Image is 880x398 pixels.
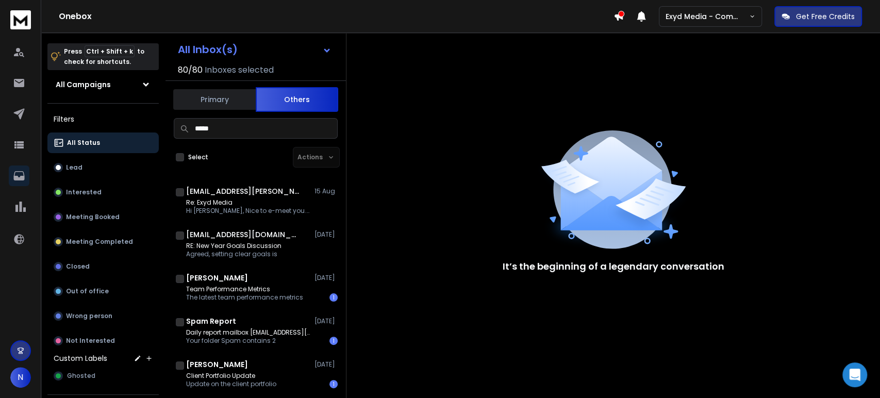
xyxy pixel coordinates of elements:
p: Agreed, setting clear goals is [186,250,281,258]
h1: All Inbox(s) [178,44,238,55]
p: Interested [66,188,102,196]
h3: Inboxes selected [205,64,274,76]
div: 1 [329,293,338,302]
img: logo [10,10,31,29]
p: 15 Aug [314,187,338,195]
button: N [10,367,31,388]
p: Your folder Spam contains 2 [186,337,310,345]
p: Not Interested [66,337,115,345]
h1: [PERSON_NAME] [186,273,248,283]
p: Meeting Completed [66,238,133,246]
p: Closed [66,262,90,271]
span: Ctrl + Shift + k [85,45,135,57]
p: Hi [PERSON_NAME], Nice to e-meet you. Please [186,207,310,215]
button: Out of office [47,281,159,302]
button: Not Interested [47,330,159,351]
button: Meeting Booked [47,207,159,227]
button: All Campaigns [47,74,159,95]
p: Get Free Credits [796,11,855,22]
h3: Filters [47,112,159,126]
h3: Custom Labels [54,353,107,363]
button: Ghosted [47,366,159,386]
button: Lead [47,157,159,178]
p: Press to check for shortcuts. [64,46,144,67]
p: Lead [66,163,82,172]
p: Team Performance Metrics [186,285,303,293]
p: RE: New Year Goals Discussion [186,242,281,250]
button: All Status [47,132,159,153]
button: Interested [47,182,159,203]
label: Select [188,153,208,161]
p: Update on the client portfolio [186,380,276,388]
p: [DATE] [314,360,338,369]
p: Re: Exyd Media [186,198,310,207]
h1: [PERSON_NAME] [186,359,248,370]
p: [DATE] [314,230,338,239]
p: [DATE] [314,317,338,325]
div: 1 [329,380,338,388]
p: All Status [67,139,100,147]
button: Get Free Credits [774,6,862,27]
h1: Onebox [59,10,613,23]
p: Daily report mailbox [EMAIL_ADDRESS][DOMAIN_NAME] folder [186,328,310,337]
button: All Inbox(s) [170,39,340,60]
p: The latest team performance metrics [186,293,303,302]
span: 80 / 80 [178,64,203,76]
button: Closed [47,256,159,277]
div: 1 [329,337,338,345]
h1: [EMAIL_ADDRESS][DOMAIN_NAME] [186,229,300,240]
div: Open Intercom Messenger [842,362,867,387]
p: Wrong person [66,312,112,320]
p: Meeting Booked [66,213,120,221]
p: Client Portfolio Update [186,372,276,380]
p: Out of office [66,287,109,295]
p: It’s the beginning of a legendary conversation [503,259,724,274]
h1: Spam Report [186,316,236,326]
h1: All Campaigns [56,79,111,90]
p: Exyd Media - Commercial Cleaning [666,11,749,22]
button: Meeting Completed [47,231,159,252]
button: Wrong person [47,306,159,326]
p: [DATE] [314,274,338,282]
h1: [EMAIL_ADDRESS][PERSON_NAME][DOMAIN_NAME] [186,186,300,196]
button: Others [256,87,338,112]
button: Primary [173,88,256,111]
span: Ghosted [67,372,95,380]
